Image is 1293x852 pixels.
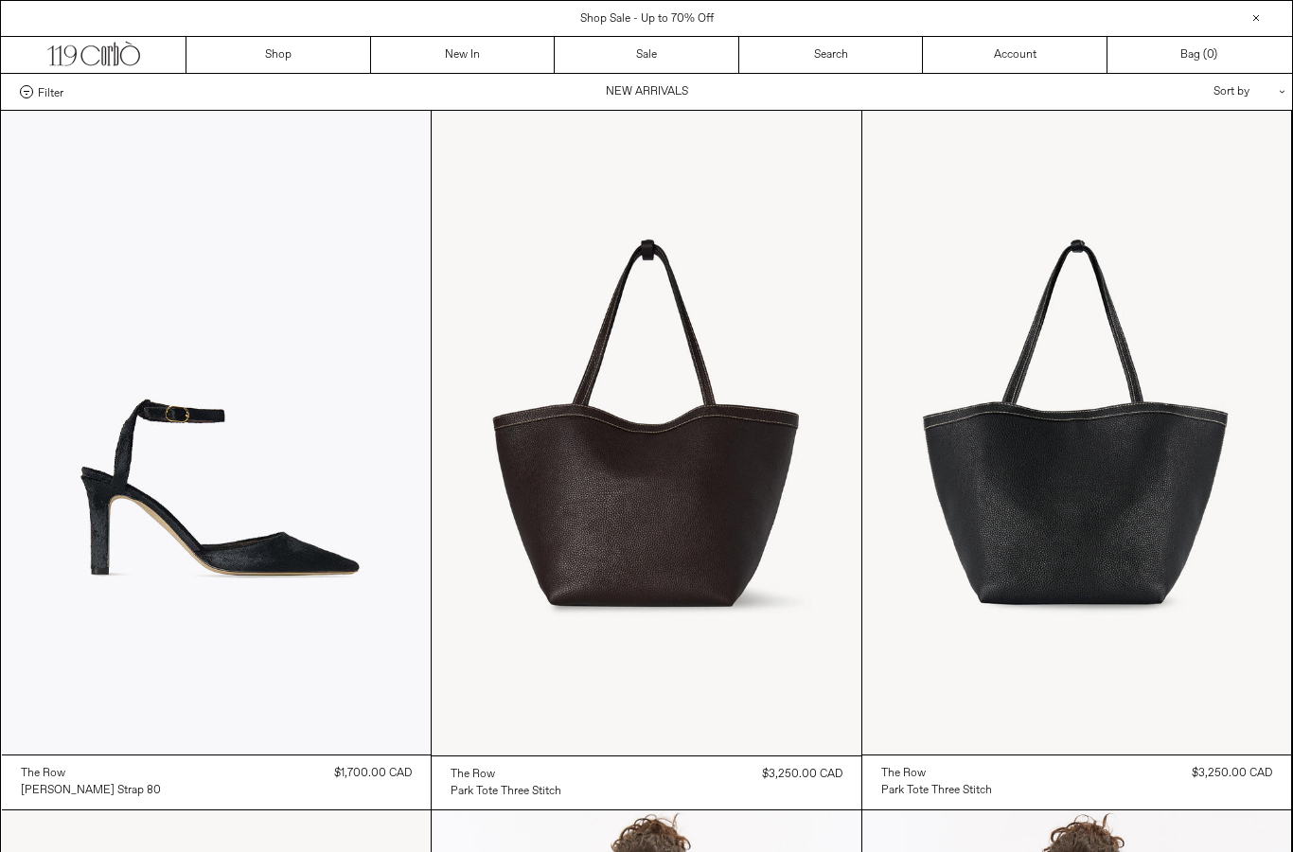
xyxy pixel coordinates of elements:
a: New In [371,37,556,73]
div: $3,250.00 CAD [762,766,842,783]
a: Account [923,37,1107,73]
div: Sort by [1103,74,1273,110]
a: Shop [186,37,371,73]
span: Filter [38,85,63,98]
a: The Row [21,765,161,782]
a: Bag () [1107,37,1292,73]
a: Park Tote Three Stitch [451,783,561,800]
a: [PERSON_NAME] Strap 80 [21,782,161,799]
div: $1,700.00 CAD [334,765,412,782]
a: Search [739,37,924,73]
div: The Row [21,766,65,782]
div: [PERSON_NAME] Strap 80 [21,783,161,799]
div: $3,250.00 CAD [1192,765,1272,782]
a: Shop Sale - Up to 70% Off [580,11,714,27]
a: The Row [451,766,561,783]
a: Park Tote Three Stitch [881,782,992,799]
div: The Row [881,766,926,782]
img: The Row Carla Ankle Strap [2,111,432,754]
a: Sale [555,37,739,73]
a: The Row [881,765,992,782]
img: The Row Park Tote Three Stitch [432,111,861,755]
img: The Row Park Tote Three Stitch [862,111,1292,754]
span: ) [1207,46,1217,63]
span: 0 [1207,47,1213,62]
div: Park Tote Three Stitch [881,783,992,799]
div: Park Tote Three Stitch [451,784,561,800]
div: The Row [451,767,495,783]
